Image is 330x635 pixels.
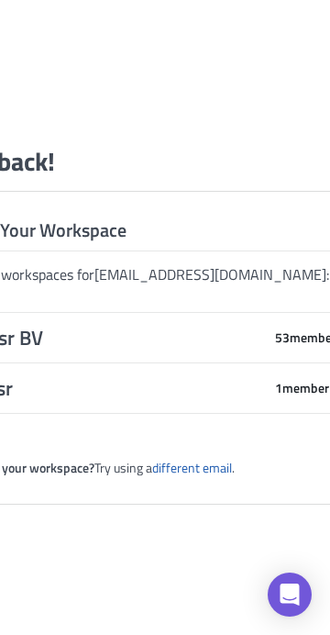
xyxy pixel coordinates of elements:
[268,573,312,617] div: Open Intercom Messenger
[275,380,329,396] span: 1 member
[152,458,232,477] a: different email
